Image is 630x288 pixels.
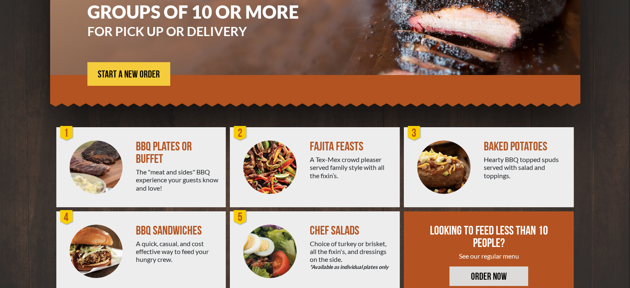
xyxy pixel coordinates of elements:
div: BAKED POTATOES [484,140,567,153]
img: PEJ-Fajitas.png [243,140,297,194]
div: CHEF SALADS [310,225,393,237]
div: BBQ PLATES OR BUFFET [136,140,219,165]
span: START A NEW ORDER [98,70,160,80]
div: Hearty BBQ topped spuds served with salad and toppings. [484,155,567,179]
img: PEJ-BBQ-Sandwich.png [70,225,123,278]
div: 3 [406,125,422,142]
h1: GROUPS OF 10 OR MORE [87,3,323,21]
h3: FOR PICK UP OR DELIVERY [87,25,323,37]
img: PEJ-BBQ-Buffet.png [70,140,123,194]
em: *Available as individual plates only [310,263,393,271]
div: The "meat and sides" BBQ experience your guests know and love! [136,168,219,192]
a: START A NEW ORDER [87,62,170,86]
div: Choice of turkey or brisket, all the fixin's, and dressings on the side. [310,240,393,271]
div: FAJITA FEASTS [310,140,393,153]
div: See our regular menu [429,252,550,260]
div: A quick, casual, and cost effective way to feed your hungry crew. [136,240,219,264]
img: PEJ-Baked-Potato.png [417,140,471,194]
img: Salad-Circle.png [243,225,297,278]
div: 4 [58,209,75,226]
div: LOOKING TO FEED LESS THAN 10 PEOPLE? [429,225,550,249]
div: A Tex-Mex crowd pleaser served family style with all the fixin’s. [310,155,393,179]
div: 1 [58,125,75,142]
div: 2 [232,125,249,142]
div: 5 [232,209,249,226]
div: BBQ SANDWICHES [136,225,219,237]
a: ORDER NOW [449,266,528,286]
